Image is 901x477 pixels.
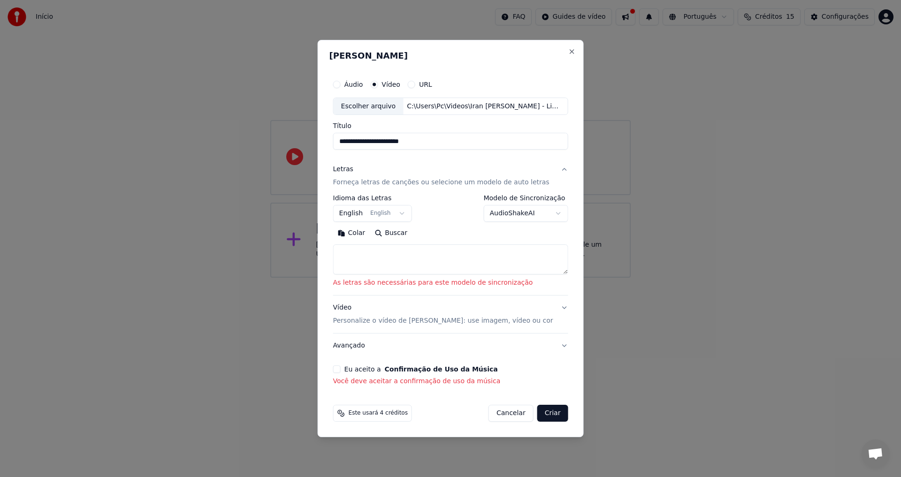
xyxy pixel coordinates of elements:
button: Cancelar [489,405,534,422]
label: Idioma das Letras [333,195,412,202]
p: Personalize o vídeo de [PERSON_NAME]: use imagem, vídeo ou cor [333,316,553,326]
label: Áudio [344,81,363,88]
span: Este usará 4 créditos [349,409,408,417]
div: Escolher arquivo [334,98,404,115]
button: VídeoPersonalize o vídeo de [PERSON_NAME]: use imagem, vídeo ou cor [333,296,568,333]
div: C:\Users\Pc\Videos\Iran [PERSON_NAME] - Live Oficial.mp4 [403,102,563,111]
label: Vídeo [382,81,400,88]
p: As letras são necessárias para este modelo de sincronização [333,279,568,288]
button: Eu aceito a [385,366,498,372]
button: Buscar [370,226,412,241]
div: LetrasForneça letras de canções ou selecione um modelo de auto letras [333,195,568,295]
div: Letras [333,165,353,174]
p: Forneça letras de canções ou selecione um modelo de auto letras [333,178,550,188]
button: Colar [333,226,370,241]
button: Criar [537,405,568,422]
label: Eu aceito a [344,366,498,372]
button: LetrasForneça letras de canções ou selecione um modelo de auto letras [333,158,568,195]
button: Avançado [333,333,568,358]
p: Você deve aceitar a confirmação de uso da música [333,377,568,386]
label: Modelo de Sincronização [483,195,568,202]
h2: [PERSON_NAME] [329,52,572,60]
div: Vídeo [333,303,553,326]
label: URL [419,81,432,88]
label: Título [333,123,568,129]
